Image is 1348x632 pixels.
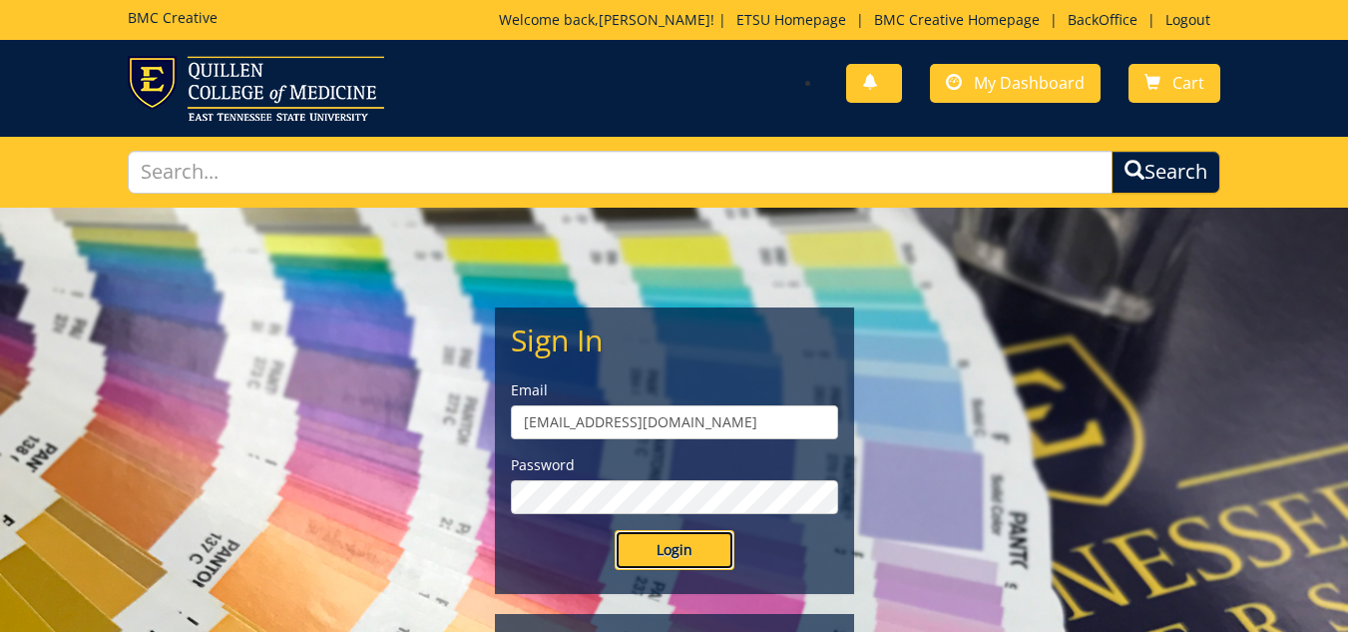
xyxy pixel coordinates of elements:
[1155,10,1220,29] a: Logout
[1112,151,1220,194] button: Search
[511,455,838,475] label: Password
[974,72,1085,94] span: My Dashboard
[726,10,856,29] a: ETSU Homepage
[615,530,734,570] input: Login
[1172,72,1204,94] span: Cart
[599,10,710,29] a: [PERSON_NAME]
[1128,64,1220,103] a: Cart
[128,56,384,121] img: ETSU logo
[128,151,1114,194] input: Search...
[1058,10,1147,29] a: BackOffice
[511,380,838,400] label: Email
[511,323,838,356] h2: Sign In
[499,10,1220,30] p: Welcome back, ! | | | |
[930,64,1101,103] a: My Dashboard
[864,10,1050,29] a: BMC Creative Homepage
[128,10,218,25] h5: BMC Creative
